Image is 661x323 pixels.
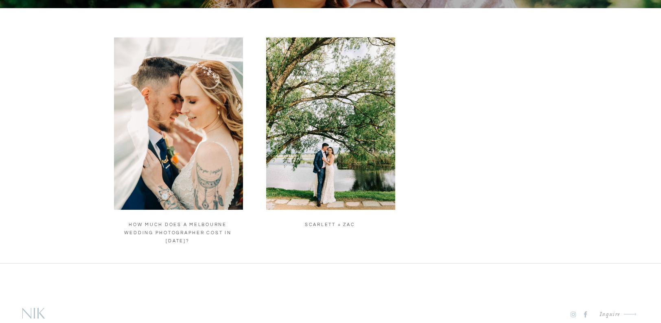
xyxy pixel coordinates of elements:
a: Inquire [593,309,620,320]
a: SCARLETT + ZAC [305,222,355,227]
a: How much does a Melbourne Wedding Photographer cost in [DATE]? [124,222,232,243]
